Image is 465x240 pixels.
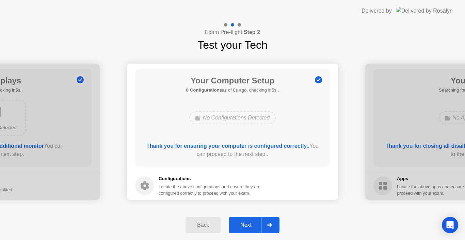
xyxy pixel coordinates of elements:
[205,28,260,36] h4: Exam Pre-flight:
[229,217,279,233] button: Next
[197,37,268,53] h1: Test your Tech
[188,222,219,228] div: Back
[159,183,262,196] div: Locate the above configurations and ensure they are configured correctly to proceed with your exam.
[189,111,276,124] div: No Configurations Detected
[145,142,320,158] div: You can proceed to the next step..
[362,7,392,15] div: Delivered by
[186,217,221,233] button: Back
[186,75,279,87] h1: Your Computer Setup
[186,87,222,93] b: 0 Configurations
[442,217,458,233] div: Open Intercom Messenger
[244,29,260,35] b: Step 2
[159,175,262,182] h5: Configurations
[146,143,309,149] b: Thank you for ensuring your computer is configured correctly..
[186,87,279,94] h5: as of 0s ago, checking in5s..
[231,222,261,228] div: Next
[396,7,453,15] img: Delivered by Rosalyn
